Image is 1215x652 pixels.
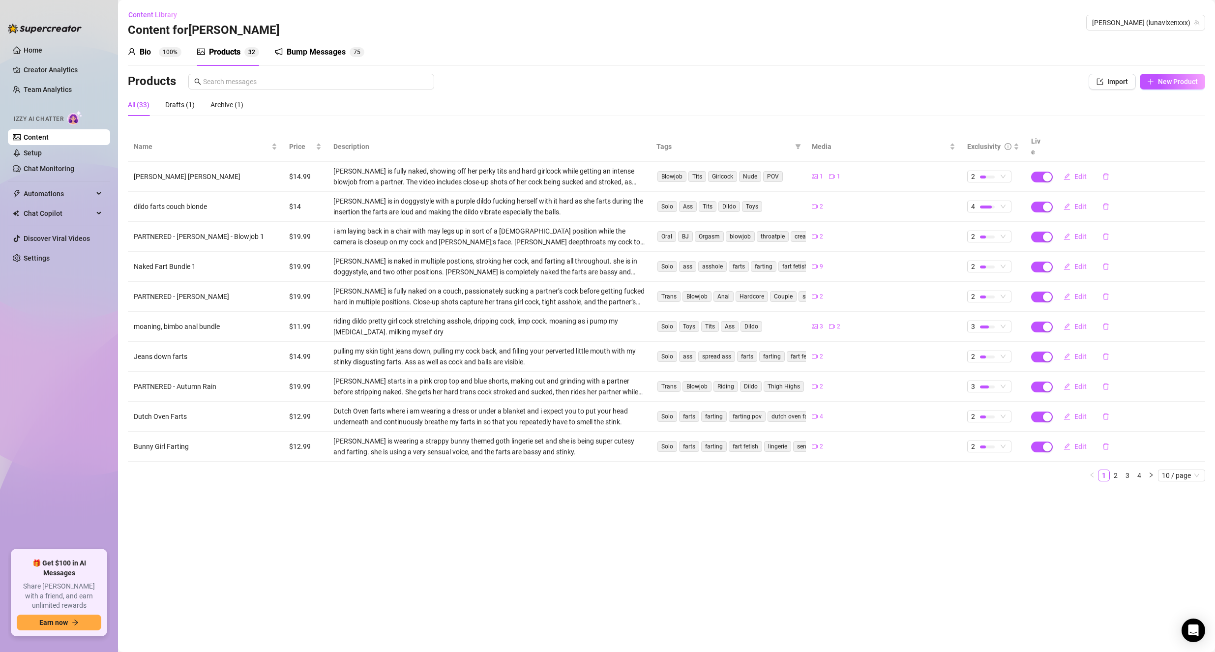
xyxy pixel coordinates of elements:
[764,381,804,392] span: Thigh Highs
[17,559,101,578] span: 🎁 Get $100 in AI Messages
[1102,323,1109,330] span: delete
[1140,74,1205,89] button: New Product
[820,412,823,421] span: 4
[971,441,975,452] span: 2
[678,231,693,242] span: BJ
[1064,293,1070,300] span: edit
[283,372,327,402] td: $19.99
[17,615,101,630] button: Earn nowarrow-right
[812,354,818,359] span: video-camera
[165,99,195,110] div: Drafts (1)
[971,381,975,392] span: 3
[751,261,776,272] span: farting
[820,322,823,331] span: 3
[757,231,789,242] span: throatpie
[1182,619,1205,642] div: Open Intercom Messenger
[1145,470,1157,481] button: right
[210,99,243,110] div: Archive (1)
[770,291,797,302] span: Couple
[1074,263,1087,270] span: Edit
[1102,383,1109,390] span: delete
[283,132,327,162] th: Price
[1056,439,1095,454] button: Edit
[726,231,755,242] span: blowjob
[679,201,697,212] span: Ass
[1005,143,1011,150] span: info-circle
[1056,259,1095,274] button: Edit
[1074,173,1087,180] span: Edit
[1095,349,1117,364] button: delete
[741,321,762,332] span: Dildo
[1162,470,1201,481] span: 10 / page
[820,232,823,241] span: 2
[971,321,975,332] span: 3
[248,49,252,56] span: 3
[1102,263,1109,270] span: delete
[793,139,803,154] span: filter
[1102,413,1109,420] span: delete
[820,202,823,211] span: 2
[1064,233,1070,240] span: edit
[701,411,727,422] span: farting
[128,11,177,19] span: Content Library
[1056,169,1095,184] button: Edit
[718,201,740,212] span: Dildo
[275,48,283,56] span: notification
[1074,353,1087,360] span: Edit
[698,261,727,272] span: asshole
[283,402,327,432] td: $12.99
[1056,379,1095,394] button: Edit
[1096,78,1103,85] span: import
[327,132,651,162] th: Description
[1095,409,1117,424] button: delete
[829,324,835,329] span: video-camera
[1074,413,1087,420] span: Edit
[812,174,818,179] span: picture
[1107,78,1128,86] span: Import
[1095,319,1117,334] button: delete
[1086,470,1098,481] li: Previous Page
[128,74,176,89] h3: Products
[657,201,677,212] span: Solo
[1102,443,1109,450] span: delete
[1056,229,1095,244] button: Edit
[1098,470,1109,481] a: 1
[739,171,761,182] span: Nude
[283,192,327,222] td: $14
[1158,78,1198,86] span: New Product
[1064,443,1070,450] span: edit
[333,196,645,217] div: [PERSON_NAME] is in doggystyle with a purple dildo fucking herself with it hard as she farts duri...
[829,174,835,179] span: video-camera
[736,291,768,302] span: Hardcore
[679,351,696,362] span: ass
[778,261,812,272] span: fart fetish
[1089,74,1136,89] button: Import
[1064,353,1070,360] span: edit
[1074,323,1087,330] span: Edit
[812,234,818,239] span: video-camera
[1095,259,1117,274] button: delete
[657,321,677,332] span: Solo
[1064,413,1070,420] span: edit
[128,372,283,402] td: PARTNERED - Autumn Rain
[39,619,68,626] span: Earn now
[701,441,727,452] span: farting
[333,166,645,187] div: [PERSON_NAME] is fully naked, showing off her perky tits and hard girlcock while getting an inten...
[128,342,283,372] td: Jeans down farts
[1064,173,1070,180] span: edit
[1074,443,1087,450] span: Edit
[283,432,327,462] td: $12.99
[333,436,645,457] div: [PERSON_NAME] is wearing a strappy bunny themed goth lingerie set and she is being super cutesy a...
[283,282,327,312] td: $19.99
[657,171,686,182] span: Blowjob
[820,292,823,301] span: 2
[128,222,283,252] td: PARTNERED - [PERSON_NAME] - Blowjob 1
[209,46,240,58] div: Products
[1089,472,1095,478] span: left
[24,206,93,221] span: Chat Copilot
[729,261,749,272] span: farts
[1056,319,1095,334] button: Edit
[17,582,101,611] span: Share [PERSON_NAME] with a friend, and earn unlimited rewards
[1194,20,1200,26] span: team
[657,441,677,452] span: Solo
